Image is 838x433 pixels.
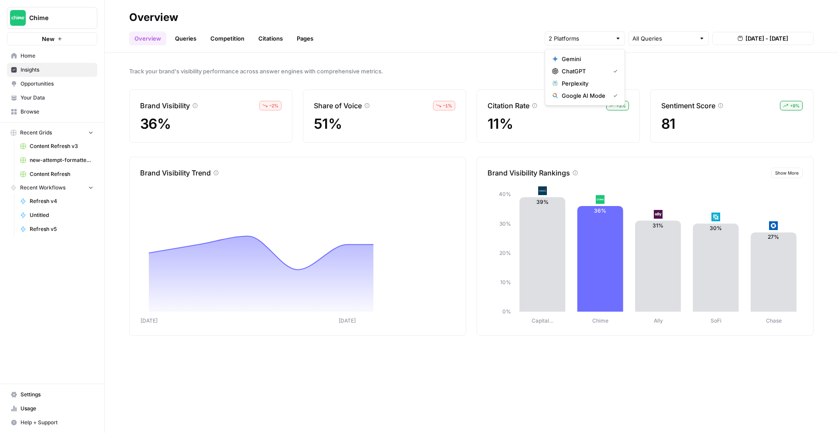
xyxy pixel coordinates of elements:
[205,31,250,45] a: Competition
[594,207,606,214] text: 36%
[292,31,319,45] a: Pages
[488,100,529,111] p: Citation Rate
[129,10,178,24] div: Overview
[30,211,93,219] span: Untitled
[21,80,93,88] span: Opportunities
[269,102,278,109] span: – 2 %
[21,419,93,426] span: Help + Support
[499,250,511,256] tspan: 20%
[661,100,715,111] p: Sentiment Score
[549,34,611,43] input: 2 Platforms
[654,210,663,219] img: 6kpiqdjyeze6p7sw4gv76b3s6kbq
[499,191,511,197] tspan: 40%
[7,32,97,45] button: New
[30,225,93,233] span: Refresh v5
[10,10,26,26] img: Chime Logo
[538,186,547,195] img: 055fm6kq8b5qbl7l3b1dn18gw8jg
[21,391,93,399] span: Settings
[592,317,608,324] tspan: Chime
[711,317,721,324] tspan: SoFi
[7,402,97,416] a: Usage
[16,208,97,222] a: Untitled
[562,67,606,76] span: ChatGPT
[7,7,97,29] button: Workspace: Chime
[7,49,97,63] a: Home
[21,405,93,412] span: Usage
[140,100,190,111] p: Brand Visibility
[314,115,342,132] span: 51%
[21,108,93,116] span: Browse
[7,388,97,402] a: Settings
[16,222,97,236] a: Refresh v5
[16,153,97,167] a: new-attempt-formatted.csv
[536,199,549,205] text: 39%
[16,139,97,153] a: Content Refresh v3
[339,317,356,324] tspan: [DATE]
[129,31,166,45] a: Overview
[314,100,362,111] p: Share of Voice
[7,105,97,119] a: Browse
[42,34,55,43] span: New
[562,91,606,100] span: Google AI Mode
[7,77,97,91] a: Opportunities
[7,126,97,139] button: Recent Grids
[21,52,93,60] span: Home
[711,213,720,221] img: 3vibx1q1sudvcbtbvr0vc6shfgz6
[7,181,97,194] button: Recent Workflows
[30,170,93,178] span: Content Refresh
[502,308,511,315] tspan: 0%
[141,317,158,324] tspan: [DATE]
[29,14,82,22] span: Chime
[21,66,93,74] span: Insights
[775,169,799,176] span: Show More
[653,222,663,229] text: 31%
[766,317,782,324] tspan: Chase
[745,34,788,43] span: [DATE] - [DATE]
[499,220,511,227] tspan: 30%
[129,67,814,76] span: Track your brand's visibility performance across answer engines with comprehensive metrics.
[488,115,513,132] span: 11%
[654,317,663,324] tspan: Ally
[253,31,288,45] a: Citations
[768,234,779,240] text: 27%
[140,115,171,132] span: 36%
[20,129,52,137] span: Recent Grids
[790,102,800,109] span: + 9 %
[769,221,778,230] img: coj8e531q0s3ia02g5lp8nelrgng
[712,32,814,45] button: [DATE] - [DATE]
[562,79,614,88] span: Perplexity
[500,279,511,285] tspan: 10%
[771,168,803,178] button: Show More
[30,142,93,150] span: Content Refresh v3
[20,184,65,192] span: Recent Workflows
[16,194,97,208] a: Refresh v4
[16,167,97,181] a: Content Refresh
[661,115,676,132] span: 81
[488,168,570,178] p: Brand Visibility Rankings
[443,102,452,109] span: – 1 %
[7,416,97,430] button: Help + Support
[562,55,614,63] span: Gemini
[532,317,553,324] tspan: Capital…
[170,31,202,45] a: Queries
[21,94,93,102] span: Your Data
[7,63,97,77] a: Insights
[30,197,93,205] span: Refresh v4
[30,156,93,164] span: new-attempt-formatted.csv
[632,34,695,43] input: All Queries
[616,102,626,109] span: + 3 %
[140,168,211,178] p: Brand Visibility Trend
[7,91,97,105] a: Your Data
[710,225,722,231] text: 30%
[596,195,604,204] img: mhv33baw7plipcpp00rsngv1nu95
